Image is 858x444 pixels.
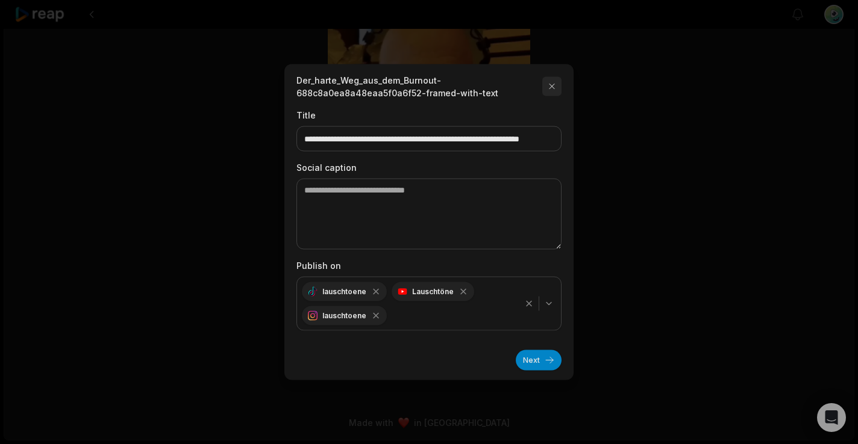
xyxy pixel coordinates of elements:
label: Title [296,109,562,122]
button: lauschtoeneLauschtönelauschtoene [296,277,562,331]
div: lauschtoene [302,282,387,301]
div: Lauschtöne [392,282,474,301]
h2: Der_harte_Weg_aus_dem_Burnout-688c8a0ea8a48eaa5f0a6f52-framed-with-text [296,74,542,99]
label: Social caption [296,161,562,174]
button: Next [516,350,562,371]
div: lauschtoene [302,306,387,325]
label: Publish on [296,259,562,272]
